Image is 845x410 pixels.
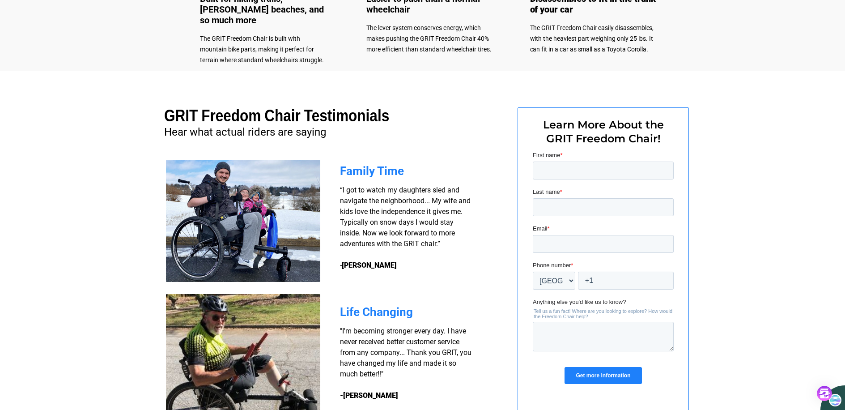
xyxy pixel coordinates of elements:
[340,327,471,378] span: "I'm becoming stronger every day. I have never received better customer service from any company....
[164,107,389,125] span: GRIT Freedom Chair Testimonials
[366,24,492,53] span: The lever system conserves energy, which makes pushing the GRIT Freedom Chair 40% more efficient ...
[164,126,326,138] span: Hear what actual riders are saying
[340,391,398,400] strong: -[PERSON_NAME]
[340,186,471,269] span: “I got to watch my daughters sled and navigate the neighborhood... My wife and kids love the inde...
[340,164,404,178] span: Family Time
[342,261,397,269] strong: [PERSON_NAME]
[533,151,674,392] iframe: Form 0
[543,118,664,145] span: Learn More About the GRIT Freedom Chair!
[530,24,654,53] span: The GRIT Freedom Chair easily disassembles, with the heaviest part weighing only 25 lbs. It can f...
[340,305,413,319] span: Life Changing
[200,35,324,64] span: The GRIT Freedom Chair is built with mountain bike parts, making it perfect for terrain where sta...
